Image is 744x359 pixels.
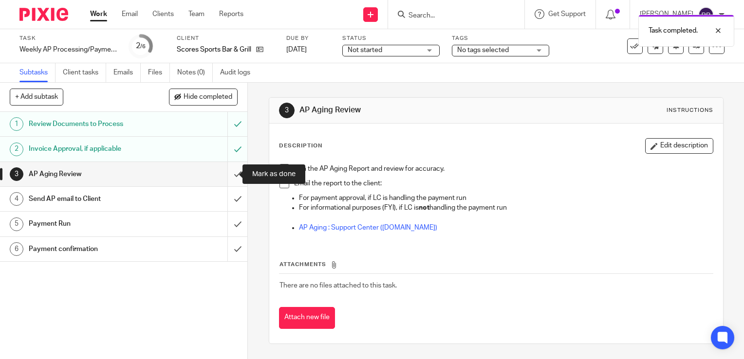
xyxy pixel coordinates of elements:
strong: not [419,204,429,211]
h1: Review Documents to Process [29,117,155,131]
a: Emails [113,63,141,82]
button: Hide completed [169,89,238,105]
small: /6 [140,44,146,49]
a: Work [90,9,107,19]
button: Edit description [645,138,713,154]
span: Hide completed [184,93,232,101]
h1: Payment confirmation [29,242,155,256]
div: 6 [10,242,23,256]
span: Attachments [279,262,326,267]
label: Due by [286,35,330,42]
div: 1 [10,117,23,131]
a: Client tasks [63,63,106,82]
a: Email [122,9,138,19]
h1: AP Aging Review [299,105,517,115]
div: 5 [10,217,23,231]
p: Scores Sports Bar & Grill [177,45,251,54]
div: 3 [279,103,295,118]
p: Email the report to the client: [294,179,713,188]
div: 3 [10,167,23,181]
a: Notes (0) [177,63,213,82]
a: AP Aging : Support Center ([DOMAIN_NAME]) [299,224,437,231]
h1: Invoice Approval, if applicable [29,142,155,156]
div: 2 [136,40,146,52]
img: Pixie [19,8,68,21]
p: Run the AP Aging Report and review for accuracy. [294,164,713,174]
a: Reports [219,9,243,19]
div: 2 [10,143,23,156]
p: Description [279,142,322,150]
span: There are no files attached to this task. [279,282,397,289]
a: Team [188,9,205,19]
h1: Payment Run [29,216,155,231]
a: Audit logs [220,63,258,82]
img: svg%3E [698,7,714,22]
span: Not started [348,47,382,54]
p: For payment approval, if LC is handling the payment run [299,193,713,203]
span: No tags selected [457,47,509,54]
div: Instructions [667,107,713,114]
label: Task [19,35,117,42]
h1: Send AP email to Client [29,192,155,206]
div: 4 [10,192,23,206]
div: Weekly AP Processing/Payment [19,45,117,54]
label: Status [342,35,440,42]
p: Task completed. [649,26,698,36]
span: [DATE] [286,46,307,53]
a: Clients [152,9,174,19]
button: + Add subtask [10,89,63,105]
a: Subtasks [19,63,56,82]
p: For informational purposes (FYI), if LC is handling the payment run [299,203,713,213]
h1: AP Aging Review [29,167,155,181]
label: Client [177,35,274,42]
button: Attach new file [279,307,335,329]
a: Files [148,63,170,82]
